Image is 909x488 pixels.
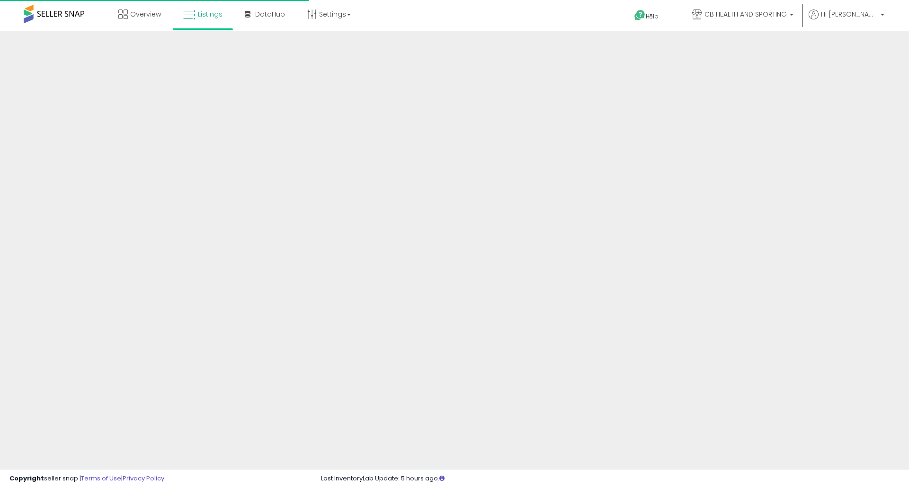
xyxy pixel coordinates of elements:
[809,9,884,31] a: Hi [PERSON_NAME]
[198,9,223,19] span: Listings
[821,9,878,19] span: Hi [PERSON_NAME]
[646,12,659,20] span: Help
[704,9,787,19] span: CB HEALTH AND SPORTING
[130,9,161,19] span: Overview
[255,9,285,19] span: DataHub
[627,2,677,31] a: Help
[634,9,646,21] i: Get Help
